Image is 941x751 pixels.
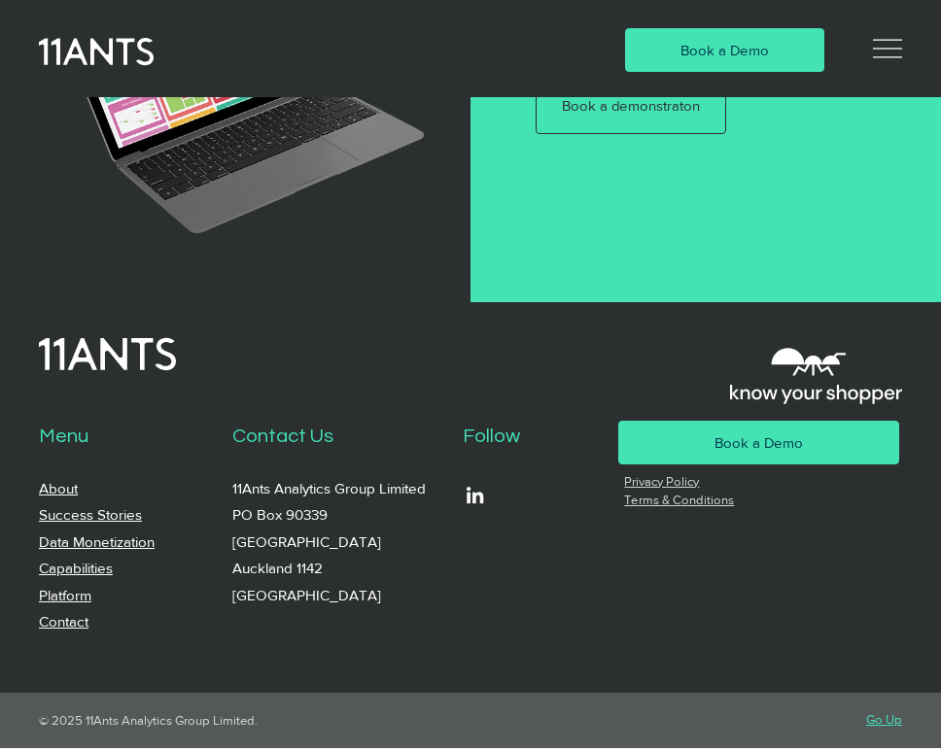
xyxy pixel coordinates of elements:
span: Book a Demo [714,432,803,453]
a: Privacy Policy [624,474,699,489]
svg: Open Site Navigation [873,34,902,63]
iframe: To enrich screen reader interactions, please activate Accessibility in Grammarly extension settings [455,484,902,685]
a: Capabilities [39,560,113,576]
a: Book a demonstraton [536,77,726,134]
a: Book a Demo [618,421,899,464]
a: Success Stories [39,506,142,523]
a: Contact [39,613,88,630]
a: About [39,480,78,496]
a: Book a Demo [625,28,824,72]
img: LinkedIn [463,483,487,507]
a: Go Up [866,712,902,727]
p: Follow [463,421,611,452]
p: Menu [39,421,223,452]
p: Contact Us [232,421,454,452]
p: 11Ants Analytics Group Limited PO Box 90339 [GEOGRAPHIC_DATA] Auckland 1142 [GEOGRAPHIC_DATA] [232,475,454,608]
span: Book a demonstraton [562,95,700,116]
span: Book a Demo [680,40,769,60]
ul: Social Bar [463,483,487,507]
a: Platform [39,587,91,603]
p: © 2025 11Ants Analytics Group Limited. [39,713,451,728]
a: Data Monetization [39,533,155,550]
